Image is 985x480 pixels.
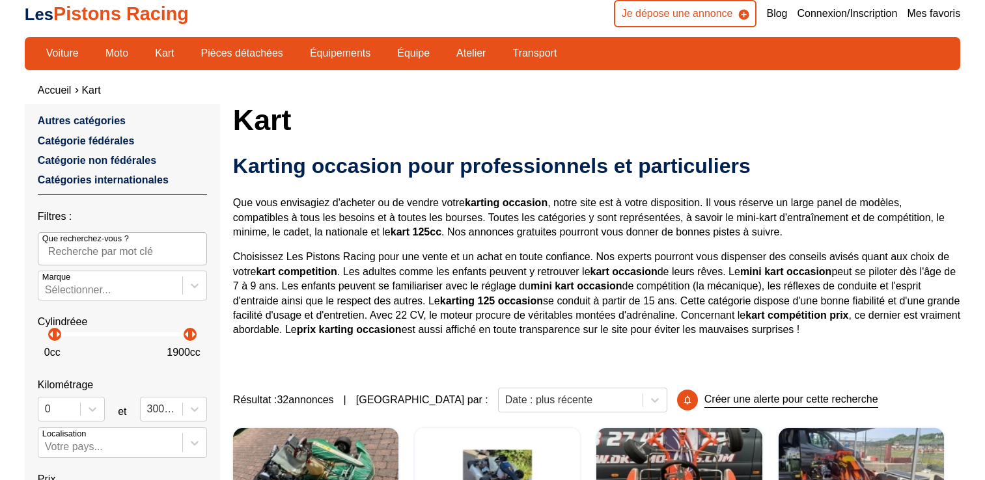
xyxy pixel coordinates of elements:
[45,441,48,453] input: Votre pays...
[179,327,195,342] p: arrow_left
[356,393,488,407] p: [GEOGRAPHIC_DATA] par :
[297,324,402,335] strong: prix karting occasion
[740,266,832,277] strong: mini kart occasion
[38,174,169,185] a: Catégories internationales
[50,327,66,342] p: arrow_right
[38,155,156,166] a: Catégorie non fédérales
[504,42,565,64] a: Transport
[233,393,334,407] span: Résultat : 32 annonces
[391,226,441,237] strong: kart 125cc
[344,393,346,407] span: |
[44,345,61,360] p: 0 cc
[146,42,182,64] a: Kart
[25,3,189,24] a: LesPistons Racing
[97,42,137,64] a: Moto
[389,42,438,64] a: Équipe
[745,310,848,321] strong: kart compétition prix
[25,5,53,23] span: Les
[186,327,201,342] p: arrow_right
[38,209,207,224] p: Filtres :
[256,266,337,277] strong: kart competition
[531,280,622,291] strong: mini kart occasion
[233,153,960,179] h2: Karting occasion pour professionnels et particuliers
[704,392,878,407] p: Créer une alerte pour cette recherche
[81,85,100,96] a: Kart
[766,7,787,21] a: Blog
[38,115,126,126] a: Autres catégories
[233,250,960,337] p: Choisissez Les Pistons Racing pour une vente et un achat en toute confiance. Nos experts pourront...
[193,42,292,64] a: Pièces détachées
[38,378,207,392] p: Kilométrage
[448,42,494,64] a: Atelier
[590,266,658,277] strong: kart occasion
[42,271,70,283] p: Marque
[38,85,72,96] a: Accueil
[147,403,150,415] input: 300000
[42,428,87,440] p: Localisation
[465,197,548,208] strong: karting occasion
[301,42,379,64] a: Équipements
[38,135,135,146] a: Catégorie fédérales
[798,7,898,21] a: Connexion/Inscription
[907,7,960,21] a: Mes favoris
[440,295,543,306] strong: karting 125 occasion
[118,405,126,419] p: et
[45,284,48,296] input: MarqueSélectionner...
[38,232,207,265] input: Que recherchez-vous ?
[233,104,960,135] h1: Kart
[167,345,201,360] p: 1900 cc
[38,42,87,64] a: Voiture
[44,327,59,342] p: arrow_left
[42,233,129,245] p: Que recherchez-vous ?
[38,315,207,329] p: Cylindréee
[233,196,960,239] p: Que vous envisagiez d'acheter ou de vendre votre , notre site est à votre disposition. Il vous ré...
[45,403,48,415] input: 0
